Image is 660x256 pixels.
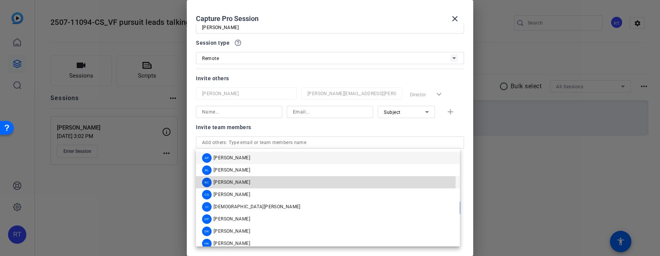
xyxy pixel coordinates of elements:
span: [PERSON_NAME] [214,228,250,234]
mat-icon: help_outline [234,39,242,47]
div: DP [202,214,212,224]
div: HK [202,239,212,248]
mat-icon: close [450,14,459,23]
span: [PERSON_NAME] [214,191,250,198]
span: [PERSON_NAME] [214,155,250,161]
span: Remote [202,56,219,61]
span: [PERSON_NAME] [214,216,250,222]
input: Enter Session Name [202,23,458,32]
div: Invite others [196,74,464,83]
span: [PERSON_NAME] [214,179,250,185]
div: BC [202,178,212,187]
span: [PERSON_NAME] [214,240,250,246]
span: Subject [384,110,401,115]
span: [PERSON_NAME] [214,167,250,173]
div: BL [202,165,212,175]
div: CS [202,190,212,199]
span: [DEMOGRAPHIC_DATA][PERSON_NAME] [214,204,301,210]
div: DK [202,227,212,236]
div: AP [202,153,212,163]
input: Name... [202,89,291,98]
input: Email... [307,89,396,98]
div: Capture Pro Session [196,10,464,28]
span: Session type [196,38,230,47]
input: Name... [202,107,276,117]
input: Add others: Type email or team members name [202,138,458,147]
input: Email... [293,107,367,117]
div: CI [202,202,212,212]
div: Invite team members [196,123,464,132]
